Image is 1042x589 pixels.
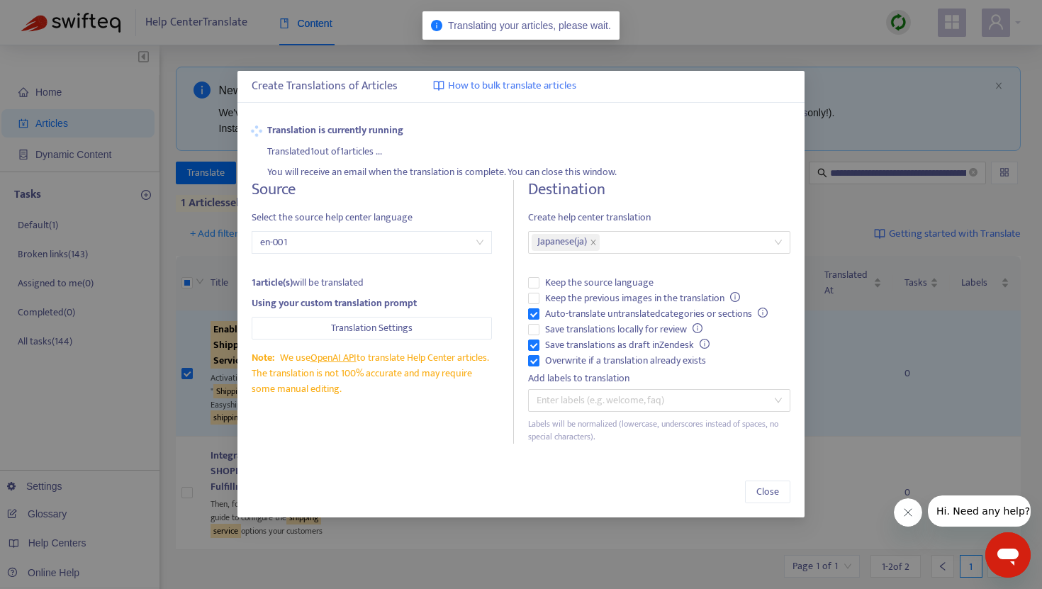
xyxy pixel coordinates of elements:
[433,78,576,94] a: How to bulk translate articles
[448,78,576,94] span: How to bulk translate articles
[528,371,790,386] div: Add labels to translation
[267,138,791,159] div: Translated 1 out of 1 articles ...
[528,210,790,225] span: Create help center translation
[693,323,702,333] span: info-circle
[528,180,790,199] h4: Destination
[985,532,1031,578] iframe: メッセージングウィンドウを開くボタン
[252,210,492,225] span: Select the source help center language
[539,337,715,353] span: Save translations as draft in Zendesk
[252,180,492,199] h4: Source
[252,275,492,291] div: will be translated
[894,498,922,527] iframe: メッセージを閉じる
[431,20,442,31] span: info-circle
[252,317,492,340] button: Translation Settings
[252,274,293,291] strong: 1 article(s)
[745,481,790,503] button: Close
[539,322,708,337] span: Save translations locally for review
[539,275,659,291] span: Keep the source language
[756,484,779,500] span: Close
[267,123,791,138] strong: Translation is currently running
[252,349,274,366] span: Note:
[252,350,492,397] div: We use to translate Help Center articles. The translation is not 100% accurate and may require so...
[528,417,790,444] div: Labels will be normalized (lowercase, underscores instead of spaces, no special characters).
[539,291,746,306] span: Keep the previous images in the translation
[252,296,492,311] div: Using your custom translation prompt
[252,78,790,95] div: Create Translations of Articles
[590,239,597,246] span: close
[539,353,712,369] span: Overwrite if a translation already exists
[448,20,611,31] span: Translating your articles, please wait.
[267,159,791,181] div: You will receive an email when the translation is complete. You can close this window.
[331,320,413,336] span: Translation Settings
[537,234,587,251] span: Japanese ( ja )
[310,349,357,366] a: OpenAI API
[758,308,768,318] span: info-circle
[730,292,740,302] span: info-circle
[433,80,444,91] img: image-link
[260,232,483,253] span: en-001
[928,495,1031,527] iframe: 会社からのメッセージ
[700,339,710,349] span: info-circle
[539,306,773,322] span: Auto-translate untranslated categories or sections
